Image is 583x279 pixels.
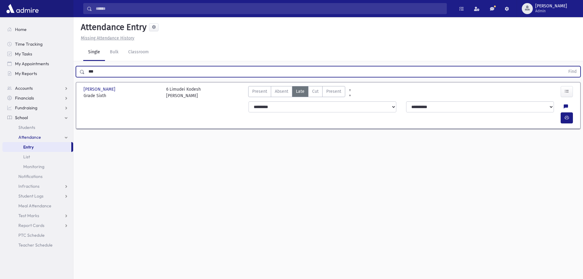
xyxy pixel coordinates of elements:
[2,230,73,240] a: PTC Schedule
[2,59,73,69] a: My Appointments
[23,154,30,160] span: List
[2,39,73,49] a: Time Tracking
[252,88,267,95] span: Present
[123,44,154,61] a: Classroom
[2,152,73,162] a: List
[2,103,73,113] a: Fundraising
[2,201,73,211] a: Meal Attendance
[83,44,105,61] a: Single
[535,9,567,13] span: Admin
[105,44,123,61] a: Bulk
[166,86,201,99] div: 6 Limudei Kodesh [PERSON_NAME]
[15,105,37,111] span: Fundraising
[2,162,73,172] a: Monitoring
[18,203,51,209] span: Meal Attendance
[18,174,43,179] span: Notifications
[2,49,73,59] a: My Tasks
[2,123,73,132] a: Students
[15,85,33,91] span: Accounts
[23,144,34,150] span: Entry
[18,223,44,228] span: Report Cards
[18,242,53,248] span: Teacher Schedule
[23,164,44,169] span: Monitoring
[18,193,43,199] span: Student Logs
[296,88,305,95] span: Late
[15,41,43,47] span: Time Tracking
[18,125,35,130] span: Students
[2,83,73,93] a: Accounts
[78,36,134,41] a: Missing Attendance History
[5,2,40,15] img: AdmirePro
[565,66,580,77] button: Find
[15,61,49,66] span: My Appointments
[2,181,73,191] a: Infractions
[2,142,71,152] a: Entry
[248,86,345,99] div: AttTypes
[15,71,37,76] span: My Reports
[84,92,160,99] span: Grade Sixth
[15,51,32,57] span: My Tasks
[2,191,73,201] a: Student Logs
[2,221,73,230] a: Report Cards
[78,22,147,32] h5: Attendance Entry
[84,86,117,92] span: [PERSON_NAME]
[2,25,73,34] a: Home
[18,213,39,218] span: Test Marks
[2,93,73,103] a: Financials
[2,240,73,250] a: Teacher Schedule
[92,3,447,14] input: Search
[2,211,73,221] a: Test Marks
[2,172,73,181] a: Notifications
[2,69,73,78] a: My Reports
[2,132,73,142] a: Attendance
[326,88,341,95] span: Present
[15,115,28,120] span: School
[18,134,41,140] span: Attendance
[18,183,39,189] span: Infractions
[2,113,73,123] a: School
[535,4,567,9] span: [PERSON_NAME]
[275,88,288,95] span: Absent
[18,232,45,238] span: PTC Schedule
[312,88,319,95] span: Cut
[15,27,27,32] span: Home
[15,95,34,101] span: Financials
[81,36,134,41] u: Missing Attendance History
